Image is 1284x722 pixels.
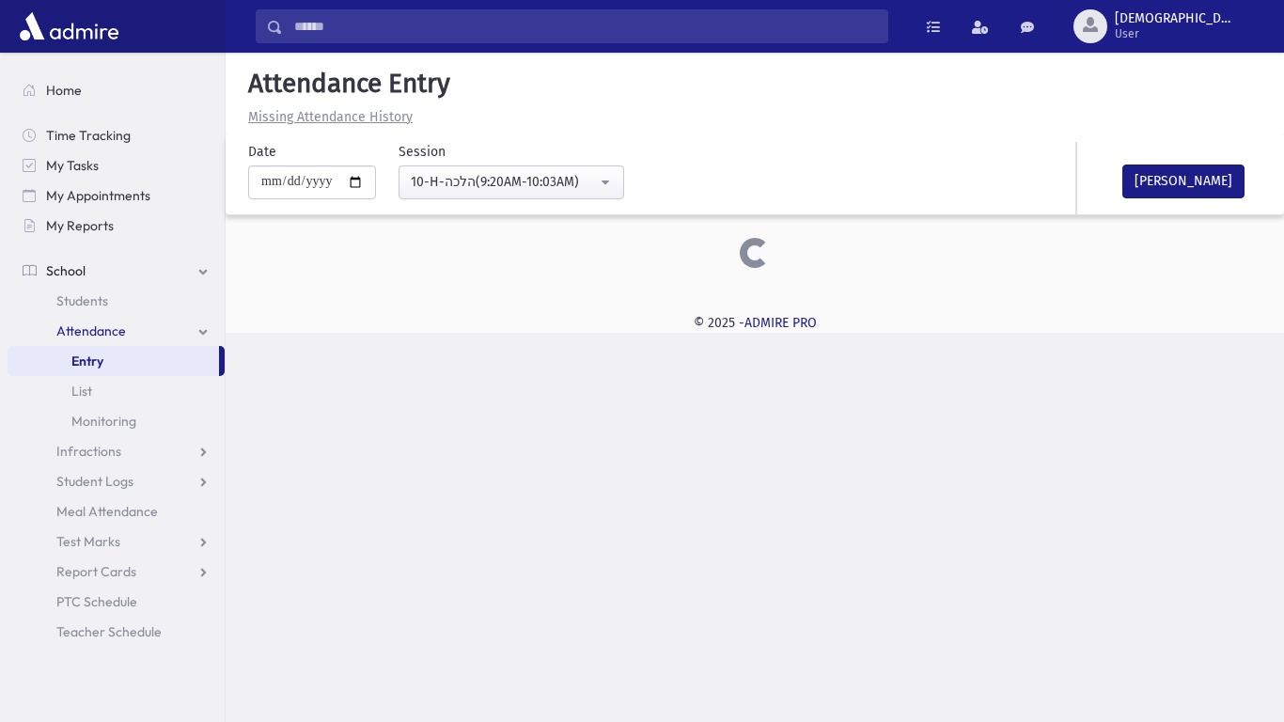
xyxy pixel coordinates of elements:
[8,211,225,241] a: My Reports
[411,172,597,192] div: 10-H-הלכה(9:20AM-10:03AM)
[8,617,225,647] a: Teacher Schedule
[744,315,817,331] a: ADMIRE PRO
[8,557,225,587] a: Report Cards
[71,383,92,400] span: List
[8,180,225,211] a: My Appointments
[8,496,225,526] a: Meal Attendance
[56,503,158,520] span: Meal Attendance
[248,109,413,125] u: Missing Attendance History
[8,346,219,376] a: Entry
[56,443,121,460] span: Infractions
[8,256,225,286] a: School
[46,157,99,174] span: My Tasks
[56,593,137,610] span: PTC Schedule
[71,353,103,369] span: Entry
[241,68,1269,100] h5: Attendance Entry
[399,165,624,199] button: 10-H-הלכה(9:20AM-10:03AM)
[8,120,225,150] a: Time Tracking
[1122,165,1245,198] button: [PERSON_NAME]
[8,75,225,105] a: Home
[248,142,276,162] label: Date
[1115,26,1235,41] span: User
[56,533,120,550] span: Test Marks
[46,262,86,279] span: School
[8,406,225,436] a: Monitoring
[8,316,225,346] a: Attendance
[8,376,225,406] a: List
[56,322,126,339] span: Attendance
[8,436,225,466] a: Infractions
[46,217,114,234] span: My Reports
[56,563,136,580] span: Report Cards
[1115,11,1235,26] span: [DEMOGRAPHIC_DATA]
[241,109,413,125] a: Missing Attendance History
[8,286,225,316] a: Students
[46,187,150,204] span: My Appointments
[15,8,123,45] img: AdmirePro
[71,413,136,430] span: Monitoring
[8,466,225,496] a: Student Logs
[256,313,1254,333] div: © 2025 -
[8,587,225,617] a: PTC Schedule
[46,82,82,99] span: Home
[46,127,131,144] span: Time Tracking
[283,9,887,43] input: Search
[8,150,225,180] a: My Tasks
[56,473,133,490] span: Student Logs
[56,292,108,309] span: Students
[56,623,162,640] span: Teacher Schedule
[399,142,446,162] label: Session
[8,526,225,557] a: Test Marks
